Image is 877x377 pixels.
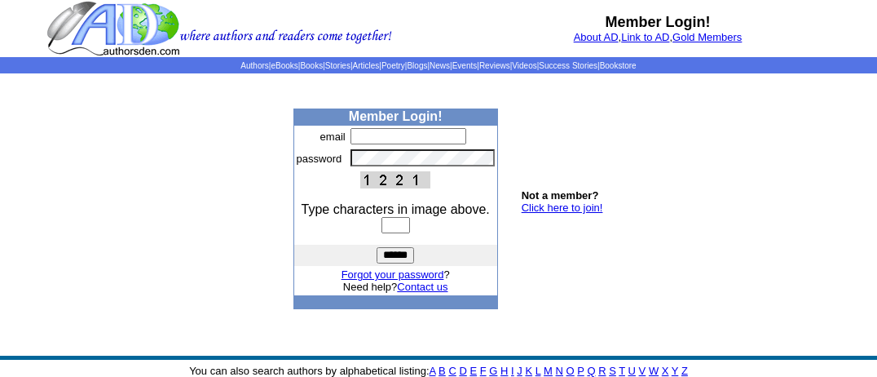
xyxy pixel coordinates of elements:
a: P [577,365,584,377]
a: Bookstore [600,61,637,70]
font: Need help? [343,281,448,293]
a: eBooks [271,61,297,70]
a: Click here to join! [522,202,603,214]
a: H [500,365,508,377]
a: W [649,365,659,377]
a: Q [587,365,595,377]
a: D [459,365,466,377]
a: Y [672,365,678,377]
b: Not a member? [522,189,599,202]
a: C [448,365,456,377]
a: Events [452,61,478,70]
a: S [609,365,616,377]
a: Articles [353,61,380,70]
a: V [639,365,646,377]
a: Authors [240,61,268,70]
font: ? [342,268,450,281]
a: M [544,365,553,377]
font: You can also search authors by alphabetical listing: [189,365,688,377]
a: Z [681,365,688,377]
a: E [469,365,477,377]
img: This Is CAPTCHA Image [360,171,430,188]
a: Blogs [407,61,427,70]
a: I [511,365,514,377]
b: Member Login! [606,14,711,30]
a: Books [300,61,323,70]
a: Poetry [381,61,405,70]
a: Link to AD [621,31,669,43]
a: O [566,365,575,377]
a: K [525,365,532,377]
a: G [489,365,497,377]
a: Contact us [397,281,447,293]
font: Type characters in image above. [302,202,490,216]
a: Gold Members [672,31,742,43]
a: About AD [574,31,619,43]
a: R [598,365,606,377]
a: Videos [512,61,536,70]
a: Forgot your password [342,268,444,281]
b: Member Login! [349,109,443,123]
font: password [297,153,342,165]
a: Stories [325,61,350,70]
a: B [438,365,446,377]
a: X [662,365,669,377]
a: U [628,365,636,377]
a: Success Stories [539,61,597,70]
a: News [430,61,450,70]
a: N [556,365,563,377]
a: J [517,365,522,377]
span: | | | | | | | | | | | | [240,61,636,70]
a: A [430,365,436,377]
font: , , [574,31,743,43]
a: F [480,365,487,377]
a: Reviews [479,61,510,70]
a: L [535,365,541,377]
a: T [619,365,625,377]
font: email [320,131,346,143]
